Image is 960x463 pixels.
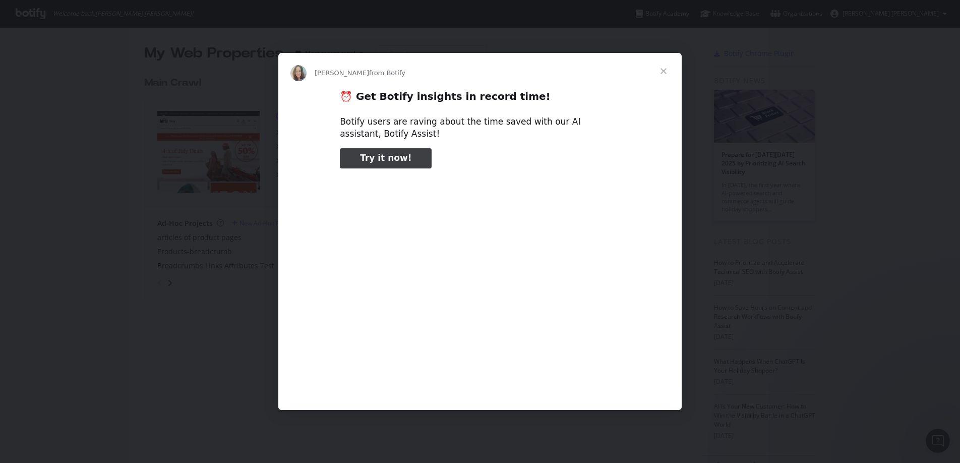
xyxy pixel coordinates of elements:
[290,65,307,81] img: Profile image for Colleen
[315,69,369,77] span: [PERSON_NAME]
[360,153,411,163] span: Try it now!
[369,69,405,77] span: from Botify
[340,116,620,140] div: Botify users are raving about the time saved with our AI assistant, Botify Assist!
[340,90,620,108] h2: ⏰ Get Botify insights in record time!
[270,177,690,387] video: Play video
[645,53,682,89] span: Close
[340,148,432,168] a: Try it now!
